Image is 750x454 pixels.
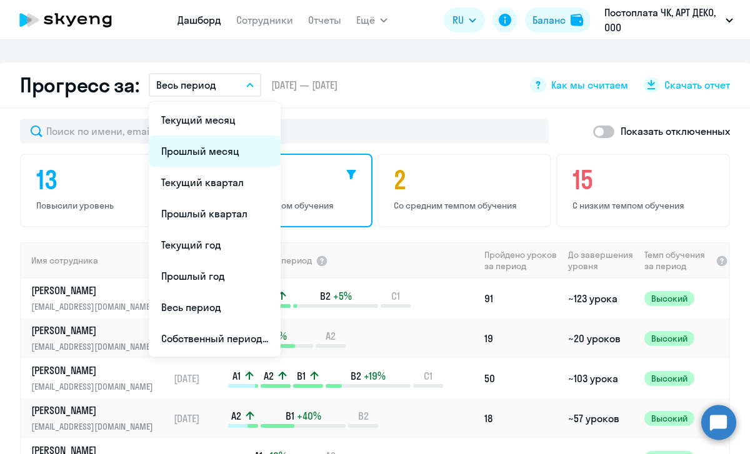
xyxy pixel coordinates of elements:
a: [PERSON_NAME][EMAIL_ADDRESS][DOMAIN_NAME] [31,284,168,313]
h2: Прогресс за: [20,72,139,97]
span: A1 [232,369,241,383]
td: 19 [479,318,563,358]
span: Ещё [356,12,375,27]
p: [PERSON_NAME] [31,363,160,377]
div: Баланс [532,12,566,27]
ul: Ещё [149,102,281,357]
span: A2 [231,409,241,423]
p: [PERSON_NAME] [31,323,160,337]
a: Отчеты [308,14,341,26]
h4: 9 [215,165,360,195]
span: B2 [351,369,361,383]
span: A2 [326,329,336,343]
td: ~20 уроков [563,318,639,358]
p: Постоплата ЧК, АРТ ДЕКО, ООО [604,5,721,35]
span: C1 [424,369,432,383]
img: balance [571,14,583,26]
h4: 13 [36,165,181,195]
p: Повысили уровень [36,200,181,211]
td: [DATE] [169,398,227,438]
p: [PERSON_NAME] [31,284,160,297]
a: Сотрудники [236,14,293,26]
th: Пройдено уроков за период [479,242,563,279]
p: [EMAIL_ADDRESS][DOMAIN_NAME] [31,420,160,433]
th: До завершения уровня [563,242,639,279]
p: С низким темпом обучения [572,200,717,211]
span: +19% [364,369,386,383]
span: B2 [320,289,331,303]
button: Весь период [149,73,261,97]
h4: 15 [572,165,717,195]
p: [EMAIL_ADDRESS][DOMAIN_NAME] [31,380,160,393]
span: +5% [333,289,352,303]
a: [PERSON_NAME][EMAIL_ADDRESS][DOMAIN_NAME] [31,323,168,353]
span: B2 [358,409,369,423]
span: RU [452,12,464,27]
span: Темп обучения за период [644,249,712,272]
th: Имя сотрудника [21,242,169,279]
span: Скачать отчет [664,78,730,92]
span: B1 [297,369,306,383]
p: С высоким темпом обучения [215,200,360,211]
button: Ещё [356,7,387,32]
td: [DATE] [169,358,227,398]
td: ~103 урока [563,358,639,398]
a: [PERSON_NAME][EMAIL_ADDRESS][DOMAIN_NAME] [31,403,168,433]
span: Как мы считаем [551,78,628,92]
span: C1 [391,289,400,303]
p: Показать отключенных [621,124,730,139]
td: 91 [479,279,563,318]
span: Высокий [644,411,694,426]
a: Дашборд [177,14,221,26]
span: B1 [286,409,294,423]
span: Высокий [644,371,694,386]
p: [EMAIL_ADDRESS][DOMAIN_NAME] [31,340,160,353]
input: Поиск по имени, email, продукту или статусу [20,119,549,144]
td: ~57 уроков [563,398,639,438]
td: ~123 урока [563,279,639,318]
span: Высокий [644,291,694,306]
button: Балансbalance [525,7,591,32]
p: Со средним темпом обучения [394,200,539,211]
p: Весь период [156,77,216,92]
button: Постоплата ЧК, АРТ ДЕКО, ООО [598,5,739,35]
span: Высокий [644,331,694,346]
span: +40% [297,409,321,423]
span: A2 [264,369,274,383]
td: 50 [479,358,563,398]
td: 18 [479,398,563,438]
button: RU [444,7,485,32]
h4: 2 [394,165,539,195]
span: [DATE] — [DATE] [271,78,337,92]
a: [PERSON_NAME][EMAIL_ADDRESS][DOMAIN_NAME] [31,363,168,393]
p: [PERSON_NAME] [31,403,160,417]
p: [EMAIL_ADDRESS][DOMAIN_NAME] [31,300,160,313]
